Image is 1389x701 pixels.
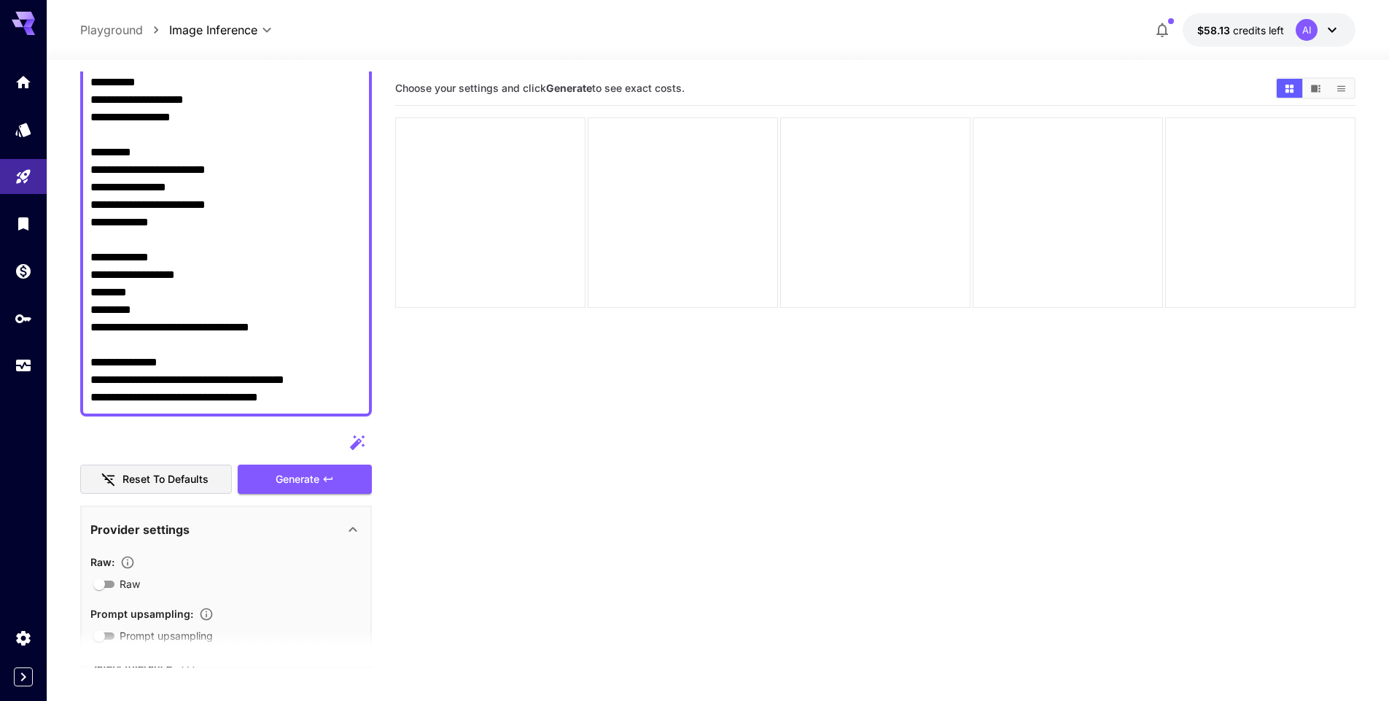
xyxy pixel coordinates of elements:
div: $58.13104 [1197,23,1284,38]
div: Home [15,73,32,91]
span: $58.13 [1197,24,1233,36]
div: Show images in grid viewShow images in video viewShow images in list view [1275,77,1355,99]
span: Prompt upsampling [120,628,213,643]
div: Library [15,214,32,233]
button: Controls the level of post-processing applied to generated images. [114,555,141,570]
nav: breadcrumb [80,21,169,39]
div: Wallet [15,262,32,280]
div: Settings [15,629,32,647]
button: Generate [238,465,372,495]
button: Show images in video view [1303,79,1328,98]
span: Generate [276,470,319,489]
div: Provider settings [90,512,362,547]
p: Provider settings [90,521,190,538]
div: API Keys [15,309,32,328]
a: Playground [80,21,143,39]
button: $58.13104AI [1183,13,1355,47]
span: Raw [120,576,140,592]
div: Models [15,120,32,139]
button: Show images in list view [1328,79,1354,98]
b: Generate [546,82,592,94]
span: Image Inference [169,21,257,39]
button: Reset to defaults [80,465,232,495]
div: Playground [15,168,32,186]
span: credits left [1233,24,1284,36]
button: Expand sidebar [14,667,33,686]
span: Raw : [90,556,114,568]
button: Enables automatic enhancement and expansion of the input prompt to improve generation quality and... [193,607,219,621]
div: AI [1296,19,1318,41]
button: Show images in grid view [1277,79,1302,98]
span: Prompt upsampling : [90,608,193,620]
span: Choose your settings and click to see exact costs. [395,82,685,94]
div: Usage [15,357,32,375]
